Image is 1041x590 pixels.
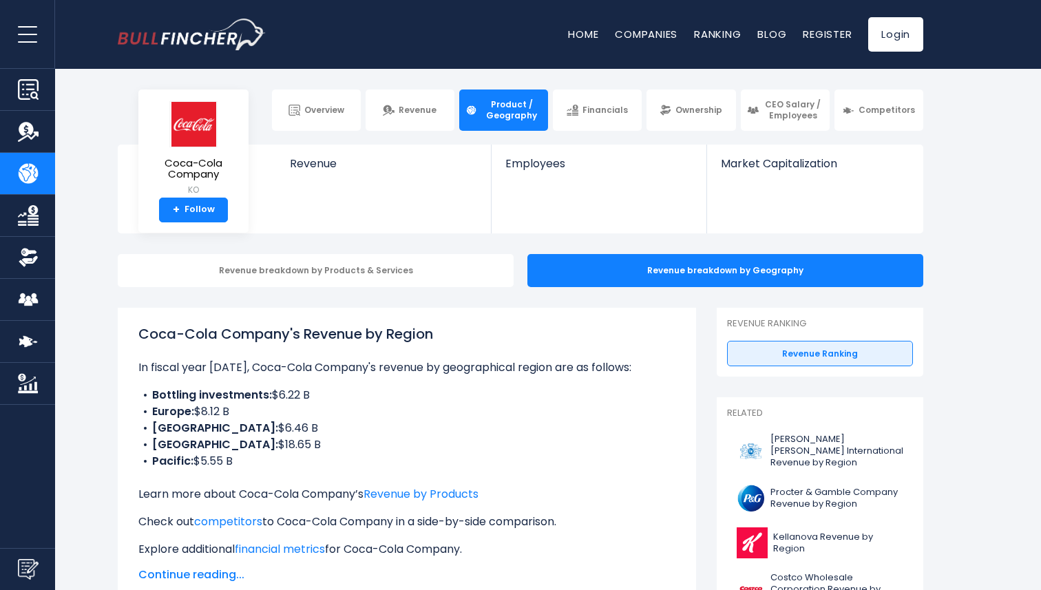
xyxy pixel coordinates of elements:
[152,436,278,452] b: [GEOGRAPHIC_DATA]:
[568,27,598,41] a: Home
[138,486,675,503] p: Learn more about Coca-Cola Company’s
[505,157,692,170] span: Employees
[18,247,39,268] img: Ownership
[138,514,675,530] p: Check out to Coca-Cola Company in a side-by-side comparison.
[721,157,908,170] span: Market Capitalization
[290,157,478,170] span: Revenue
[138,453,675,470] li: $5.55 B
[138,436,675,453] li: $18.65 B
[152,420,278,436] b: [GEOGRAPHIC_DATA]:
[770,487,905,510] span: Procter & Gamble Company Revenue by Region
[707,145,922,193] a: Market Capitalization
[138,387,675,403] li: $6.22 B
[138,420,675,436] li: $6.46 B
[582,105,628,116] span: Financials
[741,89,830,131] a: CEO Salary / Employees
[773,531,905,555] span: Kellanova Revenue by Region
[727,341,913,367] a: Revenue Ranking
[272,89,361,131] a: Overview
[727,430,913,472] a: [PERSON_NAME] [PERSON_NAME] International Revenue by Region
[159,198,228,222] a: +Follow
[364,486,479,502] a: Revenue by Products
[727,524,913,562] a: Kellanova Revenue by Region
[757,27,786,41] a: Blog
[646,89,735,131] a: Ownership
[118,19,266,50] a: Go to homepage
[173,204,180,216] strong: +
[276,145,492,193] a: Revenue
[481,99,542,120] span: Product / Geography
[727,318,913,330] p: Revenue Ranking
[527,254,923,287] div: Revenue breakdown by Geography
[152,453,193,469] b: Pacific:
[770,434,905,469] span: [PERSON_NAME] [PERSON_NAME] International Revenue by Region
[763,99,823,120] span: CEO Salary / Employees
[149,158,238,180] span: Coca-Cola Company
[149,101,238,198] a: Coca-Cola Company KO
[138,403,675,420] li: $8.12 B
[735,483,766,514] img: PG logo
[235,541,325,557] a: financial metrics
[803,27,852,41] a: Register
[675,105,722,116] span: Ownership
[553,89,642,131] a: Financials
[138,541,675,558] p: Explore additional for Coca-Cola Company.
[152,403,194,419] b: Europe:
[304,105,344,116] span: Overview
[459,89,548,131] a: Product / Geography
[727,408,913,419] p: Related
[149,184,238,196] small: KO
[118,19,266,50] img: bullfincher logo
[868,17,923,52] a: Login
[118,254,514,287] div: Revenue breakdown by Products & Services
[194,514,262,529] a: competitors
[694,27,741,41] a: Ranking
[152,387,272,403] b: Bottling investments:
[138,359,675,376] p: In fiscal year [DATE], Coca-Cola Company's revenue by geographical region are as follows:
[615,27,677,41] a: Companies
[366,89,454,131] a: Revenue
[399,105,437,116] span: Revenue
[859,105,915,116] span: Competitors
[138,324,675,344] h1: Coca-Cola Company's Revenue by Region
[138,567,675,583] span: Continue reading...
[735,436,766,467] img: PM logo
[735,527,769,558] img: K logo
[492,145,706,193] a: Employees
[727,479,913,517] a: Procter & Gamble Company Revenue by Region
[834,89,923,131] a: Competitors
